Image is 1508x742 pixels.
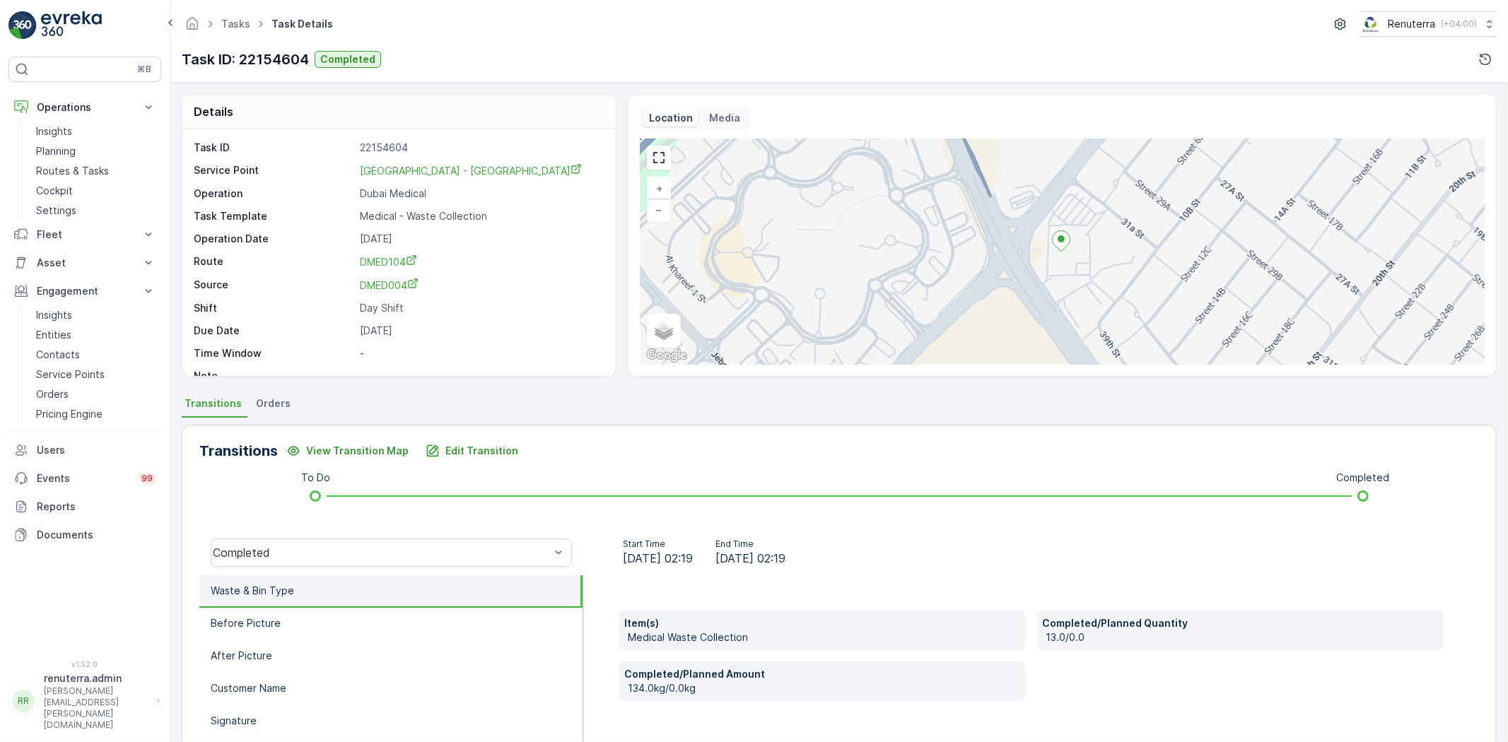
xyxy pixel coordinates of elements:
[360,165,582,177] span: [GEOGRAPHIC_DATA] - [GEOGRAPHIC_DATA]
[360,346,601,360] p: -
[360,301,601,315] p: Day Shift
[194,301,354,315] p: Shift
[320,52,375,66] p: Completed
[8,436,161,464] a: Users
[360,256,417,268] span: DMED104
[37,284,133,298] p: Engagement
[360,324,601,338] p: [DATE]
[648,315,679,346] a: Layers
[715,538,785,550] p: End Time
[36,308,72,322] p: Insights
[211,714,257,728] p: Signature
[30,201,161,220] a: Settings
[8,277,161,305] button: Engagement
[1360,16,1382,32] img: Screenshot_2024-07-26_at_13.33.01.png
[306,444,409,458] p: View Transition Map
[41,11,102,40] img: logo_light-DOdMpM7g.png
[37,471,130,485] p: Events
[301,471,330,485] p: To Do
[194,324,354,338] p: Due Date
[194,103,233,120] p: Details
[185,21,200,33] a: Homepage
[194,141,354,155] p: Task ID
[1046,630,1439,644] p: 13.0/0.0
[655,204,662,216] span: −
[648,178,670,199] a: Zoom In
[417,440,527,462] button: Edit Transition
[36,124,72,139] p: Insights
[185,396,242,411] span: Transitions
[8,521,161,549] a: Documents
[445,444,518,458] p: Edit Transition
[194,187,354,201] p: Operation
[8,249,161,277] button: Asset
[624,667,1020,681] p: Completed/Planned Amount
[221,18,250,30] a: Tasks
[656,182,662,194] span: +
[360,232,601,246] p: [DATE]
[623,538,693,550] p: Start Time
[194,346,354,360] p: Time Window
[1441,18,1477,30] p: ( +04:00 )
[360,163,601,178] a: Saudi German Hospital - Barsha
[360,279,419,291] span: DMED004
[1336,471,1389,485] p: Completed
[30,384,161,404] a: Orders
[12,690,35,712] div: RR
[643,346,690,365] img: Google
[213,546,550,559] div: Completed
[30,325,161,345] a: Entities
[36,407,103,421] p: Pricing Engine
[44,685,150,731] p: [PERSON_NAME][EMAIL_ADDRESS][PERSON_NAME][DOMAIN_NAME]
[37,443,156,457] p: Users
[628,681,1020,695] p: 134.0kg/0.0kg
[194,209,354,223] p: Task Template
[30,365,161,384] a: Service Points
[141,473,153,484] p: 99
[648,147,670,168] a: View Fullscreen
[30,161,161,181] a: Routes & Tasks
[37,100,133,114] p: Operations
[256,396,291,411] span: Orders
[30,181,161,201] a: Cockpit
[8,11,37,40] img: logo
[624,616,1020,630] p: Item(s)
[360,187,601,201] p: Dubai Medical
[182,49,309,70] p: Task ID: 22154604
[37,528,156,542] p: Documents
[360,254,601,269] a: DMED104
[30,404,161,424] a: Pricing Engine
[8,220,161,249] button: Fleet
[649,111,693,125] p: Location
[36,184,73,198] p: Cockpit
[44,671,150,685] p: renuterra.admin
[36,387,69,401] p: Orders
[30,305,161,325] a: Insights
[36,164,109,178] p: Routes & Tasks
[8,671,161,731] button: RRrenuterra.admin[PERSON_NAME][EMAIL_ADDRESS][PERSON_NAME][DOMAIN_NAME]
[36,367,105,382] p: Service Points
[360,278,601,293] a: DMED004
[199,440,278,461] p: Transitions
[211,649,272,663] p: After Picture
[137,64,151,75] p: ⌘B
[211,584,294,598] p: Waste & Bin Type
[315,51,381,68] button: Completed
[8,493,161,521] a: Reports
[278,440,417,462] button: View Transition Map
[194,232,354,246] p: Operation Date
[648,199,670,220] a: Zoom Out
[710,111,741,125] p: Media
[1360,11,1497,37] button: Renuterra(+04:00)
[37,228,133,242] p: Fleet
[194,369,354,383] p: Note
[269,17,336,31] span: Task Details
[30,345,161,365] a: Contacts
[1043,616,1439,630] p: Completed/Planned Quantity
[37,256,133,270] p: Asset
[211,616,281,630] p: Before Picture
[1388,17,1435,31] p: Renuterra
[36,204,76,218] p: Settings
[194,163,354,178] p: Service Point
[37,500,156,514] p: Reports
